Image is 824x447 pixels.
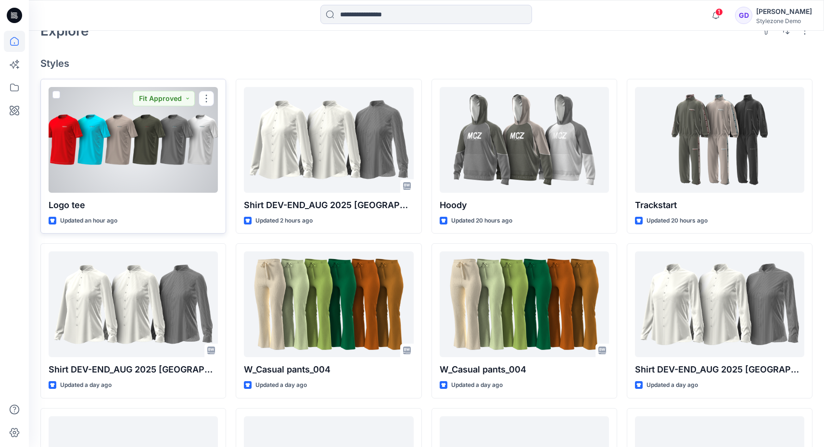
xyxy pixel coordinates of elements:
[255,380,307,390] p: Updated a day ago
[715,8,723,16] span: 1
[255,216,313,226] p: Updated 2 hours ago
[635,87,804,193] a: Trackstart
[451,380,503,390] p: Updated a day ago
[49,251,218,357] a: Shirt DEV-END_AUG 2025 Segev
[60,380,112,390] p: Updated a day ago
[244,87,413,193] a: Shirt DEV-END_AUG 2025 Segev
[647,216,708,226] p: Updated 20 hours ago
[756,17,812,25] div: Stylezone Demo
[244,363,413,376] p: W_Casual pants_004
[60,216,117,226] p: Updated an hour ago
[440,199,609,212] p: Hoody
[49,199,218,212] p: Logo tee
[49,87,218,193] a: Logo tee
[40,58,812,69] h4: Styles
[40,23,89,38] h2: Explore
[440,251,609,357] a: W_Casual pants_004
[735,7,752,24] div: GD
[244,199,413,212] p: Shirt DEV-END_AUG 2025 [GEOGRAPHIC_DATA]
[647,380,698,390] p: Updated a day ago
[635,363,804,376] p: Shirt DEV-END_AUG 2025 [GEOGRAPHIC_DATA]
[440,87,609,193] a: Hoody
[635,199,804,212] p: Trackstart
[635,251,804,357] a: Shirt DEV-END_AUG 2025 Segev
[756,6,812,17] div: [PERSON_NAME]
[440,363,609,376] p: W_Casual pants_004
[49,363,218,376] p: Shirt DEV-END_AUG 2025 [GEOGRAPHIC_DATA]
[244,251,413,357] a: W_Casual pants_004
[451,216,512,226] p: Updated 20 hours ago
